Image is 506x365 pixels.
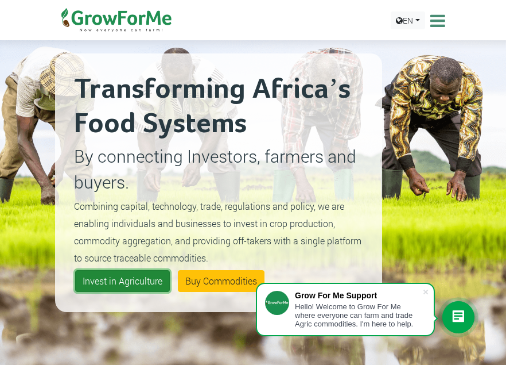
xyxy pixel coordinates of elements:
p: By connecting Investors, farmers and buyers. [74,143,363,195]
div: Grow For Me Support [295,291,422,300]
a: EN [391,11,425,29]
h2: Transforming Africa’s Food Systems [74,72,363,141]
a: Invest in Agriculture [75,270,170,292]
div: Hello! Welcome to Grow For Me where everyone can farm and trade Agric commodities. I'm here to help. [295,302,422,328]
a: Buy Commodities [178,270,264,292]
small: Combining capital, technology, trade, regulations and policy, we are enabling individuals and bus... [74,200,361,264]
